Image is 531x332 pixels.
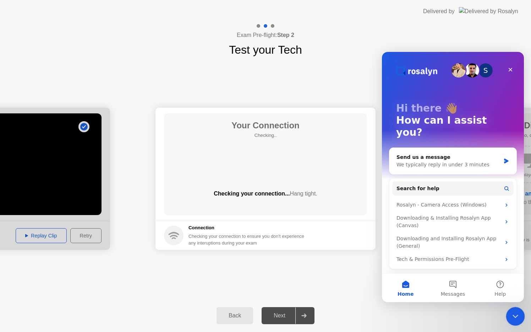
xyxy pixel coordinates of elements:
[277,32,294,38] b: Step 2
[217,307,253,324] button: Back
[423,7,455,16] div: Delivered by
[459,7,518,15] img: Delivered by Rosalyn
[229,41,302,58] h1: Test your Tech
[231,132,300,139] h5: Checking..
[506,307,525,326] iframe: Intercom live chat
[382,52,524,302] iframe: Intercom live chat
[219,312,251,319] div: Back
[231,119,300,132] h1: Your Connection
[164,189,367,198] div: Checking your connection...
[188,224,308,231] h5: Connection
[237,31,294,39] h4: Exam Pre-flight:
[262,307,314,324] button: Next
[290,191,317,197] span: Hang tight.
[264,312,295,319] div: Next
[188,233,308,246] div: Checking your connection to ensure you don’t experience any interuptions during your exam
